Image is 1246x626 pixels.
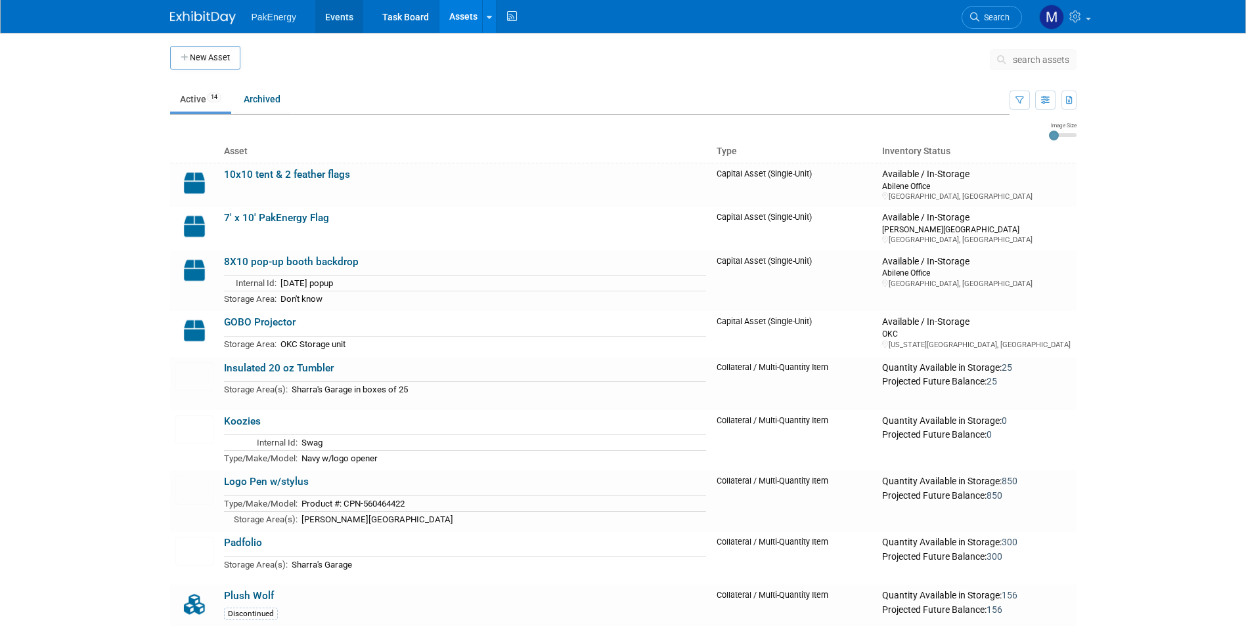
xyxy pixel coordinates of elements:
a: 7' x 10' PakEnergy Flag [224,212,329,224]
a: 10x10 tent & 2 feather flags [224,169,350,180]
div: Quantity Available in Storage: [882,362,1071,374]
span: 25 [987,376,997,386]
th: Asset [219,140,712,163]
td: [DATE] popup [277,276,707,291]
img: ExhibitDay [170,11,236,24]
span: 850 [987,490,1002,501]
div: Projected Future Balance: [882,488,1071,502]
td: Internal Id: [224,276,277,291]
div: Abilene Office [882,180,1071,192]
span: Storage Area(s): [224,385,288,394]
button: search assets [990,49,1077,70]
span: 0 [987,429,992,440]
div: Available / In-Storage [882,256,1071,268]
a: Search [962,6,1022,29]
div: Quantity Available in Storage: [882,590,1071,602]
img: Capital-Asset-Icon-2.png [175,256,213,285]
span: 25 [1002,362,1012,373]
div: [GEOGRAPHIC_DATA], [GEOGRAPHIC_DATA] [882,279,1071,289]
div: Quantity Available in Storage: [882,537,1071,549]
div: Quantity Available in Storage: [882,415,1071,427]
img: Michael Hagenbrock [1039,5,1064,30]
div: [US_STATE][GEOGRAPHIC_DATA], [GEOGRAPHIC_DATA] [882,340,1071,350]
span: 14 [207,93,221,102]
td: Type/Make/Model: [224,450,298,465]
div: [GEOGRAPHIC_DATA], [GEOGRAPHIC_DATA] [882,235,1071,245]
td: Collateral / Multi-Quantity Item [711,470,877,532]
span: search assets [1013,54,1069,65]
div: Discontinued [224,608,278,620]
span: Storage Area: [224,339,277,349]
td: Capital Asset (Single-Unit) [711,251,877,312]
a: Koozies [224,415,261,427]
span: Search [979,12,1010,22]
img: Capital-Asset-Icon-2.png [175,316,213,345]
td: Capital Asset (Single-Unit) [711,311,877,356]
div: Projected Future Balance: [882,602,1071,616]
span: Storage Area: [224,294,277,304]
div: Abilene Office [882,267,1071,278]
td: [PERSON_NAME][GEOGRAPHIC_DATA] [298,511,707,526]
td: Sharra's Garage [288,556,707,572]
span: Storage Area(s): [224,560,288,570]
td: Collateral / Multi-Quantity Item [711,532,877,585]
a: GOBO Projector [224,316,296,328]
div: Projected Future Balance: [882,373,1071,388]
a: Insulated 20 oz Tumbler [224,362,334,374]
div: Available / In-Storage [882,169,1071,180]
span: 850 [1002,476,1017,486]
td: Navy w/logo opener [298,450,707,465]
td: OKC Storage unit [277,337,707,352]
div: Projected Future Balance: [882,549,1071,563]
td: Internal Id: [224,435,298,451]
a: Padfolio [224,537,262,549]
a: 8X10 pop-up booth backdrop [224,256,359,268]
span: 0 [1002,415,1007,426]
a: Active14 [170,87,231,112]
a: Archived [234,87,290,112]
td: Swag [298,435,707,451]
div: Projected Future Balance: [882,427,1071,441]
td: Don't know [277,291,707,306]
span: 156 [987,604,1002,615]
img: Collateral-Icon-2.png [175,590,213,619]
span: 300 [1002,537,1017,547]
a: Logo Pen w/stylus [224,476,309,488]
div: Image Size [1049,121,1077,129]
td: Collateral / Multi-Quantity Item [711,357,877,410]
span: 300 [987,551,1002,562]
td: Capital Asset (Single-Unit) [711,207,877,250]
img: Capital-Asset-Icon-2.png [175,169,213,198]
button: New Asset [170,46,240,70]
td: Sharra's Garage in boxes of 25 [288,382,707,397]
a: Plush Wolf [224,590,274,602]
div: Available / In-Storage [882,212,1071,224]
div: Quantity Available in Storage: [882,476,1071,488]
th: Type [711,140,877,163]
img: Capital-Asset-Icon-2.png [175,212,213,241]
span: Storage Area(s): [234,514,298,524]
div: [GEOGRAPHIC_DATA], [GEOGRAPHIC_DATA] [882,192,1071,201]
div: OKC [882,328,1071,339]
td: Capital Asset (Single-Unit) [711,163,877,207]
td: Product #: CPN-560464422 [298,495,707,511]
span: 156 [1002,590,1017,600]
div: [PERSON_NAME][GEOGRAPHIC_DATA] [882,224,1071,235]
td: Collateral / Multi-Quantity Item [711,410,877,471]
td: Type/Make/Model: [224,495,298,511]
span: PakEnergy [252,12,296,22]
div: Available / In-Storage [882,316,1071,328]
